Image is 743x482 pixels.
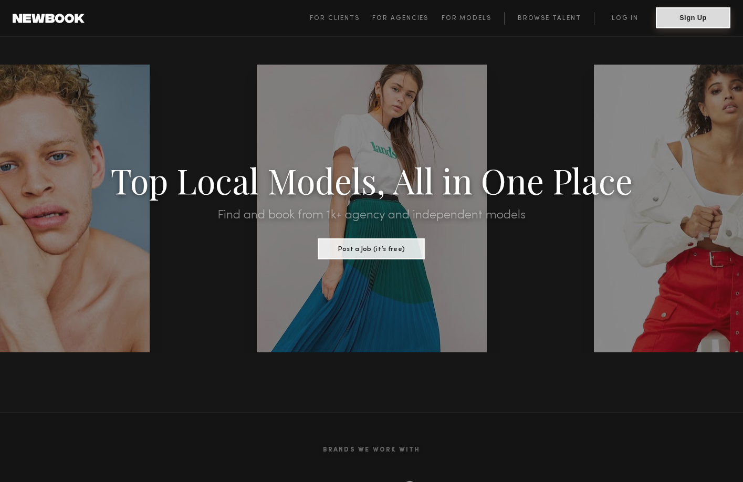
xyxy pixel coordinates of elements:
a: For Clients [310,12,372,25]
a: Post a Job (it’s free) [318,242,425,254]
span: For Clients [310,15,360,22]
a: Log in [594,12,656,25]
h1: Top Local Models, All in One Place [56,164,687,196]
a: Browse Talent [504,12,594,25]
button: Sign Up [656,7,730,28]
span: For Models [442,15,491,22]
h2: Find and book from 1k+ agency and independent models [56,209,687,222]
h2: Brands We Work With [57,434,687,466]
a: For Agencies [372,12,441,25]
a: For Models [442,12,505,25]
span: For Agencies [372,15,428,22]
button: Post a Job (it’s free) [318,238,425,259]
